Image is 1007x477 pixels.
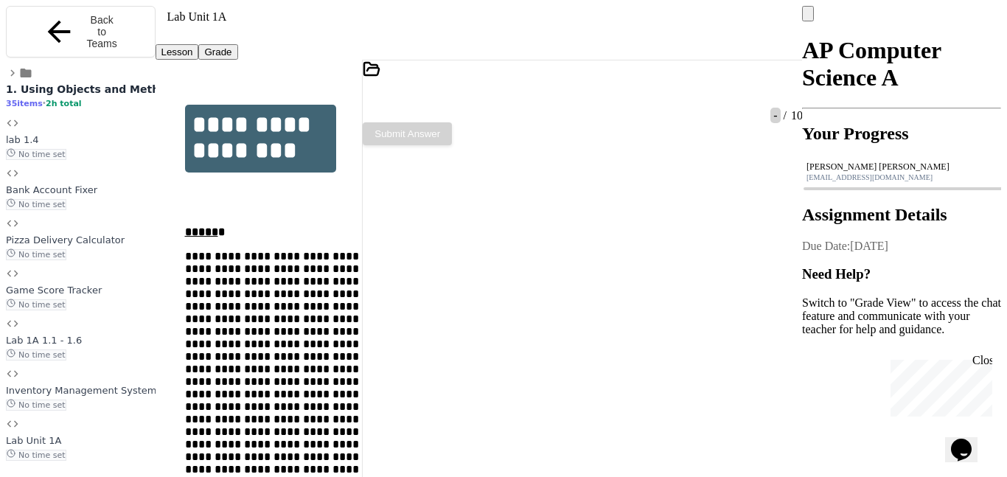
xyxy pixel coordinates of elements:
[6,6,156,58] button: Back to Teams
[6,134,39,145] span: lab 1.4
[802,240,850,252] span: Due Date:
[6,450,66,461] span: No time set
[6,149,66,160] span: No time set
[806,161,997,173] div: [PERSON_NAME] [PERSON_NAME]
[6,435,61,446] span: Lab Unit 1A
[6,199,66,210] span: No time set
[806,173,997,181] div: [EMAIL_ADDRESS][DOMAIN_NAME]
[788,109,803,122] span: 10
[784,109,787,122] span: /
[6,385,156,396] span: Inventory Management System
[6,249,66,260] span: No time set
[6,99,43,108] span: 35 items
[46,99,82,108] span: 2h total
[945,418,992,462] iframe: chat widget
[850,240,888,252] span: [DATE]
[6,6,102,94] div: Chat with us now!Close
[6,299,66,310] span: No time set
[198,44,237,60] button: Grade
[802,266,1001,282] h3: Need Help?
[43,98,46,108] span: •
[802,296,1001,336] p: Switch to "Grade View" to access the chat feature and communicate with your teacher for help and ...
[6,400,66,411] span: No time set
[802,37,1001,91] h1: AP Computer Science A
[374,128,440,139] span: Submit Answer
[6,285,102,296] span: Game Score Tracker
[156,44,199,60] button: Lesson
[885,354,992,417] iframe: chat widget
[802,124,1001,144] h2: Your Progress
[6,83,180,95] span: 1. Using Objects and Methods
[6,234,125,246] span: Pizza Delivery Calculator
[802,6,1001,21] div: My Account
[6,349,66,361] span: No time set
[6,335,82,346] span: Lab 1A 1.1 - 1.6
[363,122,452,145] button: Submit Answer
[167,10,227,23] span: Lab Unit 1A
[85,14,119,49] span: Back to Teams
[770,108,780,123] span: -
[6,184,97,195] span: Bank Account Fixer
[802,205,1001,225] h2: Assignment Details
